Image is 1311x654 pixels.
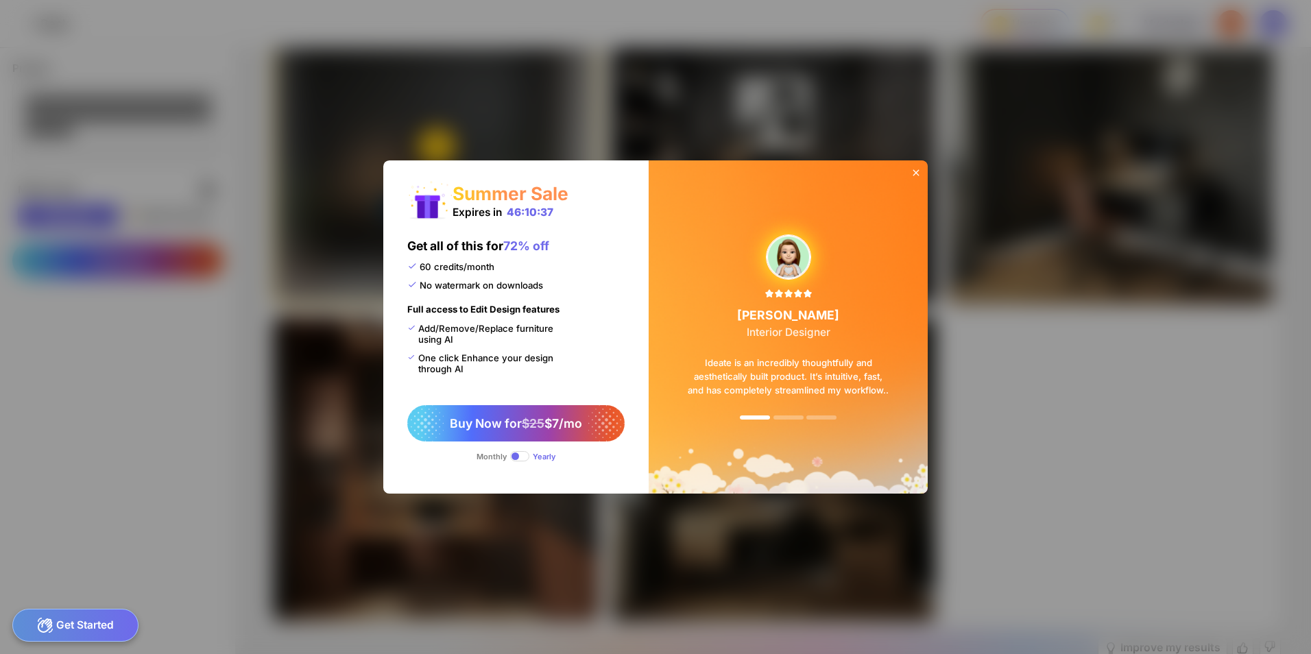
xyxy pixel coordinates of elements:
[453,182,568,204] div: Summer Sale
[407,261,494,272] div: 60 credits/month
[507,206,553,219] div: 46:10:37
[450,416,582,431] span: Buy Now for $7/mo
[649,160,928,494] img: summerSaleBg.png
[533,452,555,461] div: Yearly
[737,308,839,338] div: [PERSON_NAME]
[522,416,544,431] span: $25
[747,326,830,339] span: Interior Designer
[407,323,568,345] div: Add/Remove/Replace furniture using AI
[12,609,139,642] div: Get Started
[668,339,909,415] div: Ideate is an incredibly thoughtfully and aesthetically built product. It’s intuitive, fast, and h...
[453,206,553,219] div: Expires in
[503,239,549,253] span: 72% off
[407,304,560,323] div: Full access to Edit Design features
[477,452,507,461] div: Monthly
[407,280,543,291] div: No watermark on downloads
[407,239,549,261] div: Get all of this for
[407,352,568,374] div: One click Enhance your design through AI
[767,235,810,279] img: upgradeReviewAvtar-3.png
